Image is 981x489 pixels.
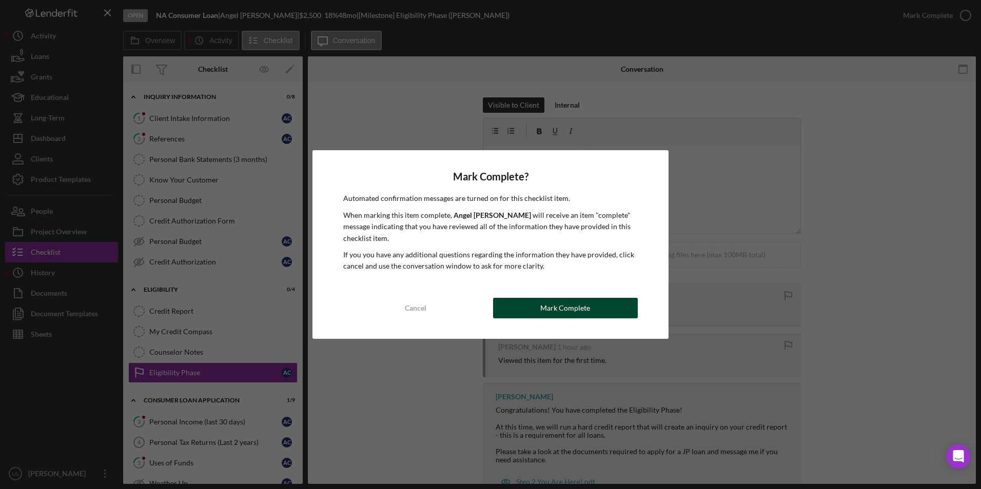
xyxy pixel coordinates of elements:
b: Angel [PERSON_NAME] [454,211,531,219]
div: Cancel [405,298,426,318]
p: When marking this item complete, will receive an item "complete" message indicating that you have... [343,210,638,244]
p: If you you have any additional questions regarding the information they have provided, click canc... [343,249,638,272]
div: Mark Complete [540,298,590,318]
h4: Mark Complete? [343,171,638,182]
div: Open Intercom Messenger [946,444,971,468]
p: Automated confirmation messages are turned on for this checklist item. [343,193,638,204]
button: Cancel [343,298,488,318]
button: Mark Complete [493,298,638,318]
